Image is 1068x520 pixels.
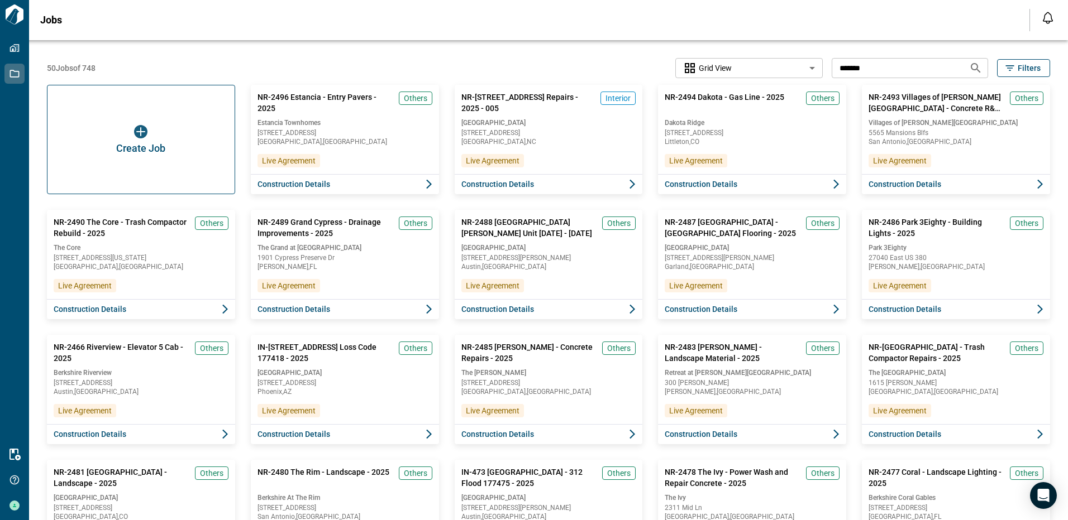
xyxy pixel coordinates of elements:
span: [STREET_ADDRESS] [258,379,432,386]
span: Phoenix , AZ [258,388,432,395]
button: Construction Details [658,174,846,194]
span: Interior [605,93,631,104]
span: Others [607,218,631,229]
span: Live Agreement [262,155,316,166]
span: Filters [1018,62,1041,74]
span: The Ivy [665,493,840,502]
span: Austin , [GEOGRAPHIC_DATA] [54,388,228,395]
span: NR-2493 Villages of [PERSON_NAME][GEOGRAPHIC_DATA] - Concrete R&R - 2025 [869,92,1005,114]
span: NR-2494 Dakota - Gas Line - 2025 [665,92,784,114]
span: 300 [PERSON_NAME] [665,379,840,386]
span: Others [811,93,835,104]
span: [STREET_ADDRESS] [54,379,228,386]
span: [PERSON_NAME] , [GEOGRAPHIC_DATA] [869,263,1043,270]
span: Others [607,343,631,354]
span: Others [200,468,223,479]
span: The [GEOGRAPHIC_DATA] [869,368,1043,377]
span: Garland , [GEOGRAPHIC_DATA] [665,263,840,270]
span: Live Agreement [669,405,723,416]
span: Littleton , CO [665,138,840,145]
span: Estancia Townhomes [258,118,432,127]
span: [GEOGRAPHIC_DATA] , CO [54,513,228,520]
button: Construction Details [658,299,846,319]
button: Construction Details [47,299,235,319]
span: Construction Details [54,428,126,440]
span: NR-[GEOGRAPHIC_DATA] - Trash Compactor Repairs - 2025 [869,341,1005,364]
button: Construction Details [658,424,846,444]
span: Live Agreement [262,405,316,416]
span: Others [200,343,223,354]
span: 5565 Mansions Blfs [869,129,1043,136]
span: [PERSON_NAME] , FL [258,263,432,270]
span: [STREET_ADDRESS][PERSON_NAME] [461,504,636,511]
button: Construction Details [862,299,1050,319]
span: NR-2485 [PERSON_NAME] - Concrete Repairs - 2025 [461,341,598,364]
span: Others [1015,343,1038,354]
button: Construction Details [47,424,235,444]
span: [GEOGRAPHIC_DATA] [665,243,840,252]
span: Others [404,343,427,354]
span: Live Agreement [466,155,519,166]
span: Live Agreement [873,155,927,166]
span: 2311 Mid Ln [665,504,840,511]
span: Retreat at [PERSON_NAME][GEOGRAPHIC_DATA] [665,368,840,377]
span: The [PERSON_NAME] [461,368,636,377]
span: NR-2489 Grand Cypress - Drainage Improvements - 2025 [258,216,394,239]
span: Live Agreement [669,280,723,291]
button: Construction Details [862,424,1050,444]
span: Berkshire Coral Gables [869,493,1043,502]
span: 50 Jobs of 748 [47,62,96,74]
span: Construction Details [665,304,737,315]
img: icon button [134,125,147,138]
button: Construction Details [455,174,643,194]
span: Austin , [GEOGRAPHIC_DATA] [461,513,636,520]
span: [STREET_ADDRESS] [665,129,840,136]
span: Villages of [PERSON_NAME][GEOGRAPHIC_DATA] [869,118,1043,127]
span: [STREET_ADDRESS] [258,504,432,511]
span: [GEOGRAPHIC_DATA] , [GEOGRAPHIC_DATA] [258,138,432,145]
span: Live Agreement [873,280,927,291]
span: NR-2490 The Core - Trash Compactor Rebuild - 2025 [54,216,190,239]
span: NR-2486 Park 3Eighty - Building Lights - 2025 [869,216,1005,239]
span: Live Agreement [669,155,723,166]
span: Construction Details [461,179,534,190]
span: NR-2478 The Ivy - Power Wash and Repair Concrete - 2025 [665,466,802,489]
button: Construction Details [251,299,439,319]
span: [GEOGRAPHIC_DATA] [461,118,636,127]
button: Construction Details [862,174,1050,194]
span: [STREET_ADDRESS] [461,379,636,386]
span: Others [811,343,835,354]
button: Construction Details [251,174,439,194]
span: [GEOGRAPHIC_DATA] , [GEOGRAPHIC_DATA] [54,263,228,270]
span: 1615 [PERSON_NAME] [869,379,1043,386]
span: Dakota Ridge [665,118,840,127]
span: Park 3Eighty [869,243,1043,252]
span: Others [404,468,427,479]
button: Open notification feed [1039,9,1057,27]
span: Others [200,218,223,229]
button: Construction Details [455,424,643,444]
span: 1901 Cypress Preserve Dr [258,254,432,261]
span: [GEOGRAPHIC_DATA] , [GEOGRAPHIC_DATA] [461,388,636,395]
span: Austin , [GEOGRAPHIC_DATA] [461,263,636,270]
span: NR-2487 [GEOGRAPHIC_DATA] - [GEOGRAPHIC_DATA] Flooring - 2025 [665,216,802,239]
span: [GEOGRAPHIC_DATA] , [GEOGRAPHIC_DATA] [869,388,1043,395]
span: Berkshire Riverview [54,368,228,377]
span: Live Agreement [262,280,316,291]
span: [STREET_ADDRESS][PERSON_NAME] [461,254,636,261]
span: Construction Details [461,304,534,315]
span: [STREET_ADDRESS][US_STATE] [54,254,228,261]
span: [STREET_ADDRESS][PERSON_NAME] [665,254,840,261]
span: NR-2466 Riverview - Elevator 5 Cab - 2025 [54,341,190,364]
span: Others [811,218,835,229]
span: NR-2488 [GEOGRAPHIC_DATA][PERSON_NAME] Unit [DATE] - [DATE] [461,216,598,239]
button: Filters [997,59,1050,77]
button: Construction Details [251,424,439,444]
span: [GEOGRAPHIC_DATA] , NC [461,138,636,145]
span: NR-2480 The Rim - Landscape - 2025 [258,466,389,489]
span: [PERSON_NAME] , [GEOGRAPHIC_DATA] [665,388,840,395]
div: Without label [675,57,823,80]
span: Construction Details [258,428,330,440]
span: The Grand at [GEOGRAPHIC_DATA] [258,243,432,252]
span: Others [1015,218,1038,229]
